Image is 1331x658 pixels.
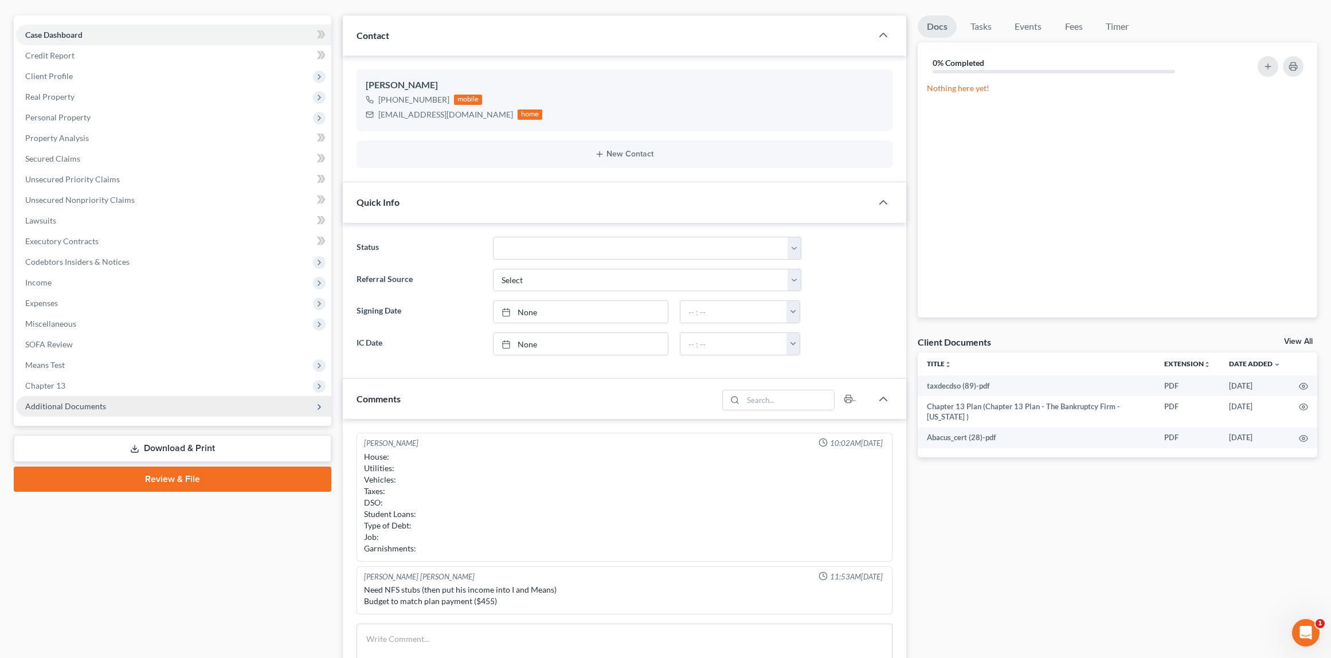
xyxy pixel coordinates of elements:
[25,154,80,163] span: Secured Claims
[16,210,331,231] a: Lawsuits
[1274,361,1281,368] i: expand_more
[918,375,1155,396] td: taxdecdso (89)-pdf
[16,169,331,190] a: Unsecured Priority Claims
[16,190,331,210] a: Unsecured Nonpriority Claims
[357,30,389,41] span: Contact
[25,216,56,225] span: Lawsuits
[1220,375,1290,396] td: [DATE]
[494,301,667,323] a: None
[16,128,331,148] a: Property Analysis
[1155,396,1220,428] td: PDF
[1097,15,1138,38] a: Timer
[25,257,130,267] span: Codebtors Insiders & Notices
[680,333,787,355] input: -- : --
[25,50,75,60] span: Credit Report
[743,390,835,410] input: Search...
[364,438,418,449] div: [PERSON_NAME]
[25,174,120,184] span: Unsecured Priority Claims
[25,236,99,246] span: Executory Contracts
[351,269,488,292] label: Referral Source
[25,319,76,328] span: Miscellaneous
[25,277,52,287] span: Income
[1220,396,1290,428] td: [DATE]
[25,298,58,308] span: Expenses
[961,15,1001,38] a: Tasks
[357,197,400,207] span: Quick Info
[830,571,883,582] span: 11:53AM[DATE]
[25,112,91,122] span: Personal Property
[1155,428,1220,448] td: PDF
[918,15,957,38] a: Docs
[1284,338,1313,346] a: View All
[351,237,488,260] label: Status
[1229,359,1281,368] a: Date Added expand_more
[945,361,952,368] i: unfold_more
[927,83,1308,94] p: Nothing here yet!
[918,428,1155,448] td: Abacus_cert (28)-pdf
[518,109,543,120] div: home
[366,150,884,159] button: New Contact
[351,300,488,323] label: Signing Date
[680,301,787,323] input: -- : --
[927,359,952,368] a: Titleunfold_more
[357,393,401,404] span: Comments
[16,45,331,66] a: Credit Report
[364,584,886,607] div: Need NFS stubs (then put his income into I and Means) Budget to match plan payment ($455)
[1204,361,1211,368] i: unfold_more
[14,467,331,492] a: Review & File
[25,360,65,370] span: Means Test
[1164,359,1211,368] a: Extensionunfold_more
[494,333,667,355] a: None
[25,401,106,411] span: Additional Documents
[1005,15,1051,38] a: Events
[378,94,449,105] div: [PHONE_NUMBER]
[25,30,83,40] span: Case Dashboard
[1155,375,1220,396] td: PDF
[454,95,483,105] div: mobile
[366,79,884,92] div: [PERSON_NAME]
[830,438,883,449] span: 10:02AM[DATE]
[16,148,331,169] a: Secured Claims
[25,195,135,205] span: Unsecured Nonpriority Claims
[918,396,1155,428] td: Chapter 13 Plan (Chapter 13 Plan - The Bankruptcy Firm - [US_STATE] )
[1055,15,1092,38] a: Fees
[14,435,331,462] a: Download & Print
[378,109,513,120] div: [EMAIL_ADDRESS][DOMAIN_NAME]
[351,332,488,355] label: IC Date
[16,25,331,45] a: Case Dashboard
[918,336,991,348] div: Client Documents
[25,133,89,143] span: Property Analysis
[1220,428,1290,448] td: [DATE]
[1316,619,1325,628] span: 1
[364,571,475,582] div: [PERSON_NAME] [PERSON_NAME]
[16,334,331,355] a: SOFA Review
[16,231,331,252] a: Executory Contracts
[25,339,73,349] span: SOFA Review
[25,71,73,81] span: Client Profile
[1292,619,1320,647] iframe: Intercom live chat
[25,381,65,390] span: Chapter 13
[933,58,984,68] strong: 0% Completed
[25,92,75,101] span: Real Property
[364,451,886,554] div: House: Utilities: Vehicles: Taxes: DSO: Student Loans: Type of Debt: Job: Garnishments:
